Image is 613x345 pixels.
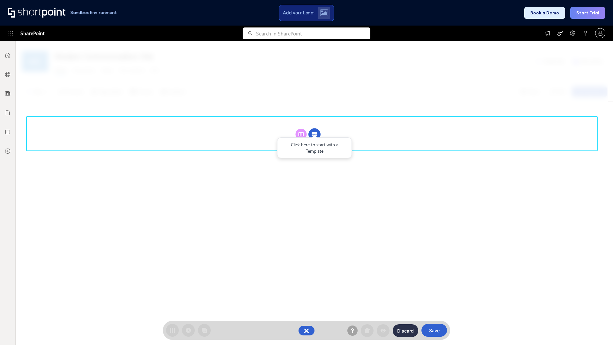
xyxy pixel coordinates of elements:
[70,11,117,14] h1: Sandbox Environment
[20,26,44,41] span: SharePoint
[581,314,613,345] iframe: Chat Widget
[256,27,370,39] input: Search in SharePoint
[524,7,565,19] button: Book a Demo
[283,10,314,16] span: Add your Logo:
[570,7,605,19] button: Start Trial
[421,324,447,337] button: Save
[393,324,418,337] button: Discard
[320,9,328,16] img: Upload logo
